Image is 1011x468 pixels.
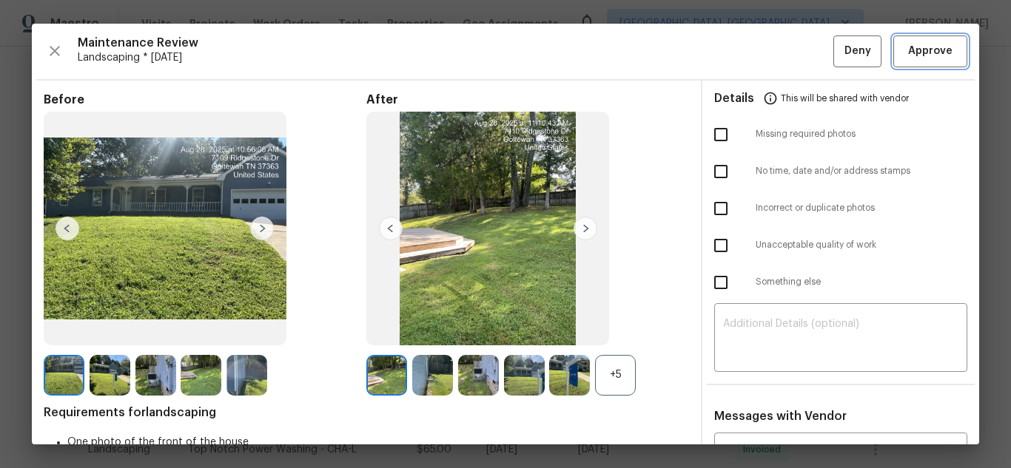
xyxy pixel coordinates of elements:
li: One photo of the front of the house [67,435,689,450]
div: +5 [595,355,636,396]
div: Incorrect or duplicate photos [702,190,979,227]
div: No time, date and/or address stamps [702,153,979,190]
img: left-chevron-button-url [56,217,79,240]
div: Something else [702,264,979,301]
span: Landscaping * [DATE] [78,50,833,65]
span: Before [44,92,366,107]
span: This will be shared with vendor [781,81,909,116]
span: Messages with Vendor [714,410,847,422]
span: After [366,92,689,107]
span: Details [714,81,754,116]
span: Approve [908,42,953,61]
span: Unacceptable quality of work [756,239,967,251]
img: left-chevron-button-url [379,217,403,240]
button: Deny [833,35,881,67]
img: right-chevron-button-url [250,217,274,240]
span: Deny [844,42,871,61]
span: Maintenance Review [78,35,833,50]
div: Missing required photos [702,116,979,153]
span: Something else [756,276,967,288]
img: right-chevron-button-url [574,217,597,240]
span: Incorrect or duplicate photos [756,202,967,214]
div: Unacceptable quality of work [702,227,979,264]
button: Approve [893,35,967,67]
span: Requirements for landscaping [44,405,689,420]
span: No time, date and/or address stamps [756,165,967,177]
span: Missing required photos [756,128,967,140]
